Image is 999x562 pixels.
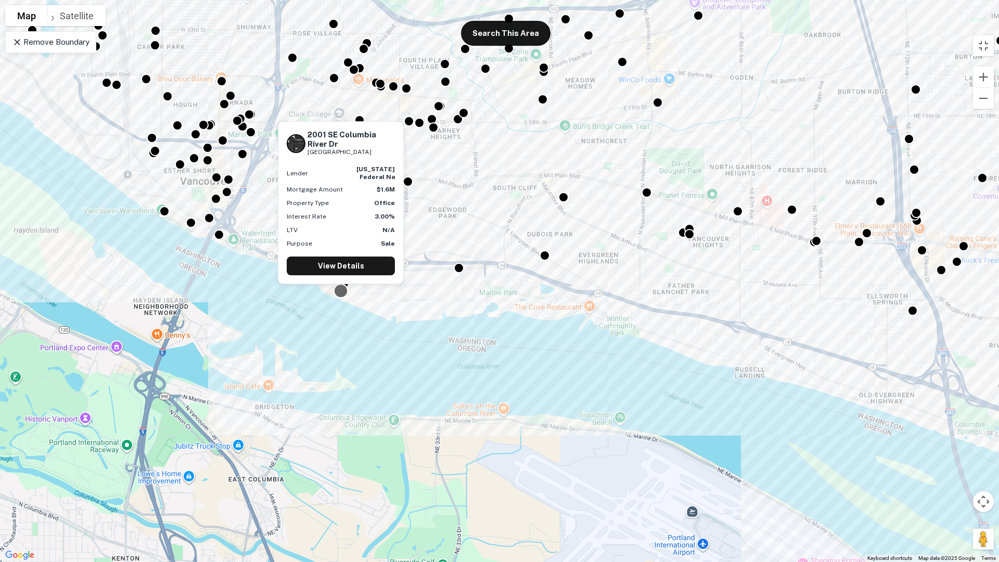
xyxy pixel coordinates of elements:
button: Zoom out [973,88,994,109]
iframe: Chat Widget [947,479,999,529]
p: Purpose [287,239,312,248]
p: Lender [287,169,308,178]
button: Zoom in [973,67,994,87]
p: Property Type [287,198,329,208]
strong: Office [374,199,395,207]
p: [GEOGRAPHIC_DATA] [308,147,395,157]
a: View Details [287,257,395,275]
strong: [US_STATE] federal na [356,165,395,180]
p: LTV [287,225,298,235]
strong: N/A [382,226,395,234]
p: Interest Rate [287,212,326,221]
button: Drag Pegman onto the map to open Street View [973,529,994,550]
div: 0 0 [626,75,978,547]
strong: 3.00% [375,213,395,220]
h6: 2001 SE Columbia River Dr [308,130,395,149]
strong: Sale [381,240,395,247]
strong: $1.6M [377,186,395,193]
p: Mortgage Amount [287,185,343,194]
